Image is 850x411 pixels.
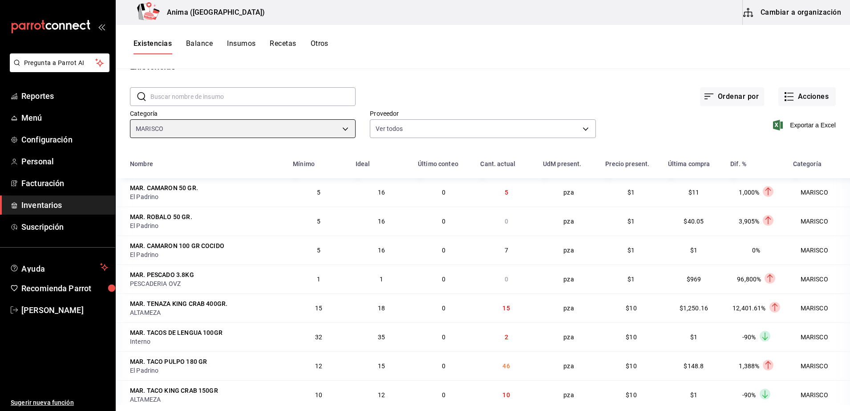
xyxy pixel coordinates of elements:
[538,293,600,322] td: pza
[378,218,385,225] span: 16
[688,189,699,196] span: $11
[21,177,108,189] span: Facturación
[378,189,385,196] span: 16
[130,328,223,337] div: MAR. TACOS DE LENGUA 100GR
[315,391,322,399] span: 10
[311,39,328,54] button: Otros
[21,90,108,102] span: Reportes
[737,276,761,283] span: 96,800%
[130,160,153,167] div: Nombre
[130,366,282,375] div: El Padrino
[418,160,458,167] div: Último conteo
[130,279,282,288] div: PESCADERIA OVZ
[442,276,445,283] span: 0
[130,221,282,230] div: El Padrino
[505,218,508,225] span: 0
[543,160,582,167] div: UdM present.
[730,160,746,167] div: Dif. %
[788,380,850,409] td: MARISCO
[626,362,636,370] span: $10
[136,124,163,133] span: MARISCO
[376,124,403,133] span: Ver todos
[442,247,445,254] span: 0
[690,334,697,341] span: $1
[21,199,108,211] span: Inventarios
[130,183,198,192] div: MAR. CAMARON 50 GR.
[315,334,322,341] span: 32
[150,88,356,106] input: Buscar nombre de insumo
[626,334,636,341] span: $10
[505,189,508,196] span: 5
[130,337,282,346] div: Interno
[505,334,508,341] span: 2
[700,87,764,106] button: Ordenar por
[378,305,385,312] span: 18
[317,218,320,225] span: 5
[378,247,385,254] span: 16
[742,391,756,399] span: -90%
[690,391,697,399] span: $1
[317,247,320,254] span: 5
[21,282,108,294] span: Recomienda Parrot
[378,362,385,370] span: 15
[502,362,510,370] span: 46
[21,112,108,124] span: Menú
[668,160,710,167] div: Última compra
[227,39,255,54] button: Insumos
[442,391,445,399] span: 0
[378,391,385,399] span: 12
[538,265,600,293] td: pza
[442,362,445,370] span: 0
[538,380,600,409] td: pza
[687,276,701,283] span: $969
[538,207,600,236] td: pza
[21,304,108,316] span: [PERSON_NAME]
[788,265,850,293] td: MARISCO
[10,53,109,72] button: Pregunta a Parrot AI
[186,39,213,54] button: Balance
[788,178,850,207] td: MARISCO
[627,276,635,283] span: $1
[98,23,105,30] button: open_drawer_menu
[270,39,296,54] button: Recetas
[775,120,836,130] button: Exportar a Excel
[21,134,108,146] span: Configuración
[21,155,108,167] span: Personal
[130,192,282,201] div: El Padrino
[684,362,704,370] span: $148.8
[505,247,508,254] span: 7
[24,58,96,68] span: Pregunta a Parrot AI
[538,178,600,207] td: pza
[130,110,356,117] label: Categoría
[739,362,759,370] span: 1,388%
[788,207,850,236] td: MARISCO
[788,236,850,265] td: MARISCO
[21,221,108,233] span: Suscripción
[442,218,445,225] span: 0
[605,160,649,167] div: Precio present.
[505,276,508,283] span: 0
[293,160,315,167] div: Mínimo
[370,110,595,117] label: Proveedor
[134,39,328,54] div: navigation tabs
[502,305,510,312] span: 15
[788,351,850,380] td: MARISCO
[538,351,600,380] td: pza
[627,247,635,254] span: $1
[130,241,224,250] div: MAR. CAMARON 100 GR COCIDO
[627,189,635,196] span: $1
[134,39,172,54] button: Existencias
[442,189,445,196] span: 0
[480,160,515,167] div: Cant. actual
[788,293,850,322] td: MARISCO
[160,7,265,18] h3: Anima ([GEOGRAPHIC_DATA])
[626,305,636,312] span: $10
[680,305,708,312] span: $1,250.16
[11,398,108,407] span: Sugerir nueva función
[317,276,320,283] span: 1
[752,247,760,254] span: 0%
[130,212,192,221] div: MAR. ROBALO 50 GR.
[788,322,850,351] td: MARISCO
[130,357,207,366] div: MAR. TACO PULPO 180 GR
